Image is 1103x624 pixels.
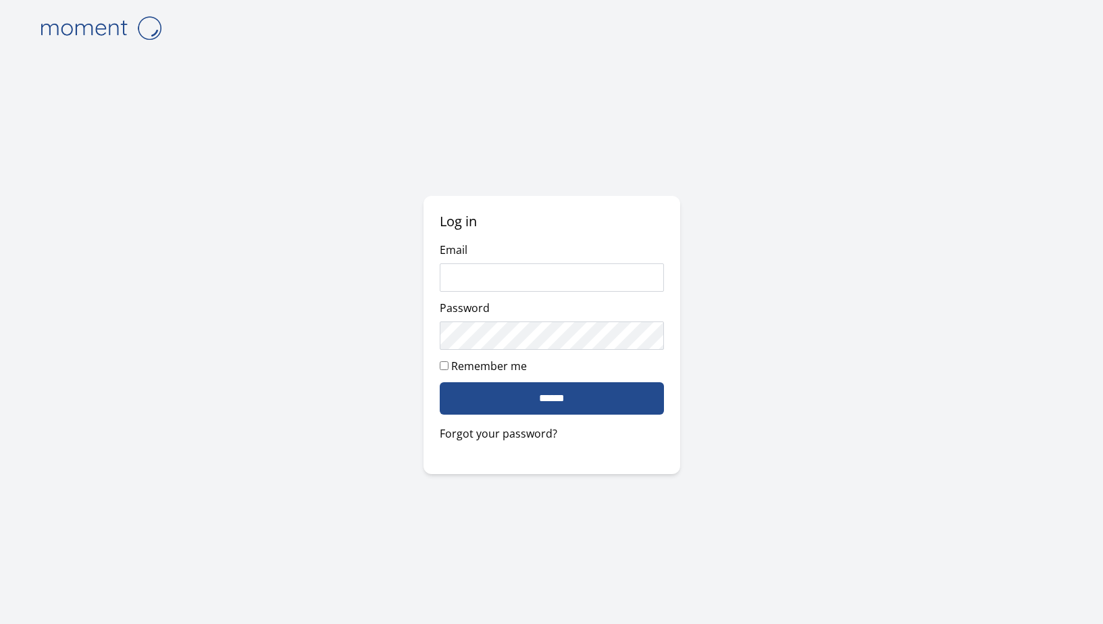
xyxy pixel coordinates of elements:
img: logo-4e3dc11c47720685a147b03b5a06dd966a58ff35d612b21f08c02c0306f2b779.png [33,11,168,45]
a: Forgot your password? [440,425,664,442]
label: Password [440,301,490,315]
label: Remember me [451,359,527,373]
h2: Log in [440,212,664,231]
label: Email [440,242,467,257]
